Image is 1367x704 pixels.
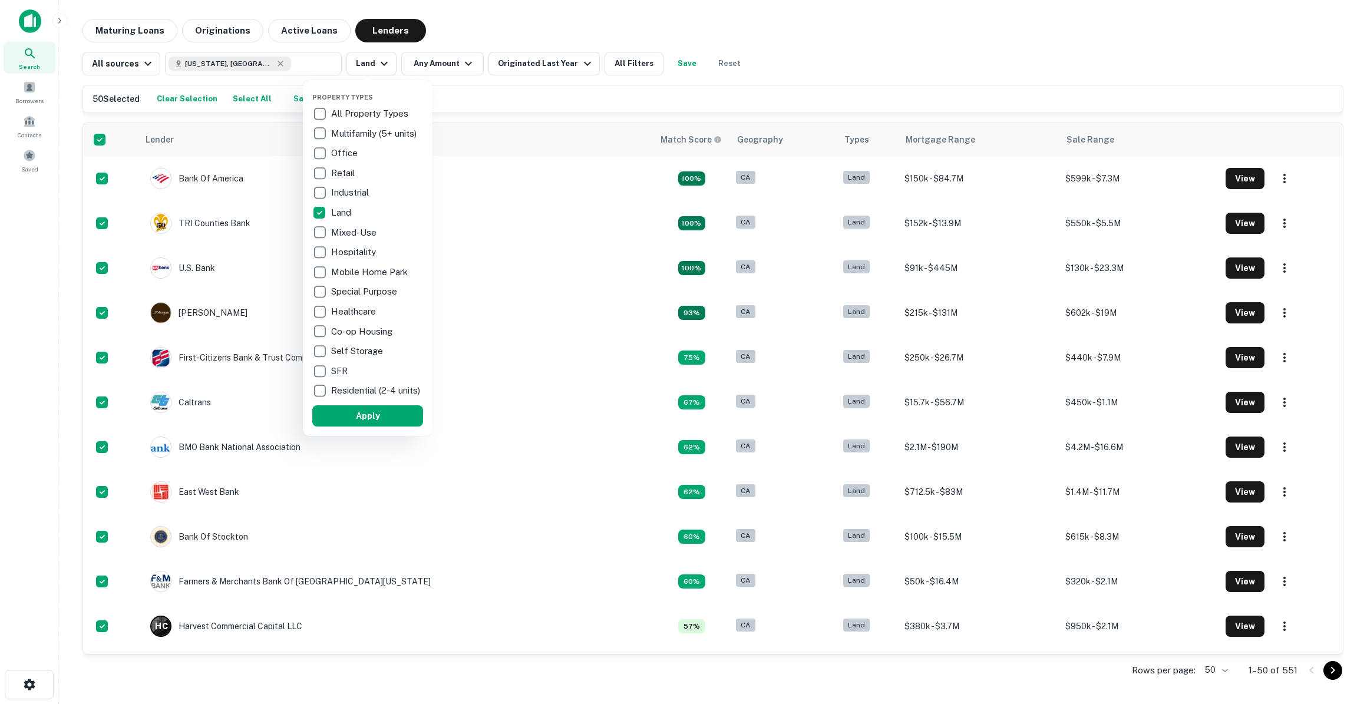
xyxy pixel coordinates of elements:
p: Hospitality [331,245,378,259]
p: Retail [331,166,357,180]
span: Property Types [312,94,373,101]
p: Self Storage [331,344,385,358]
p: Office [331,146,360,160]
button: Apply [312,405,423,427]
p: SFR [331,364,350,378]
p: Residential (2-4 units) [331,384,422,398]
p: Healthcare [331,305,378,319]
p: Mixed-Use [331,226,379,240]
p: Mobile Home Park [331,265,410,279]
p: Special Purpose [331,285,399,299]
p: Industrial [331,186,371,200]
p: Co-op Housing [331,325,395,339]
p: Land [331,206,354,220]
p: Multifamily (5+ units) [331,127,419,141]
p: All Property Types [331,107,411,121]
iframe: Chat Widget [1308,610,1367,666]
